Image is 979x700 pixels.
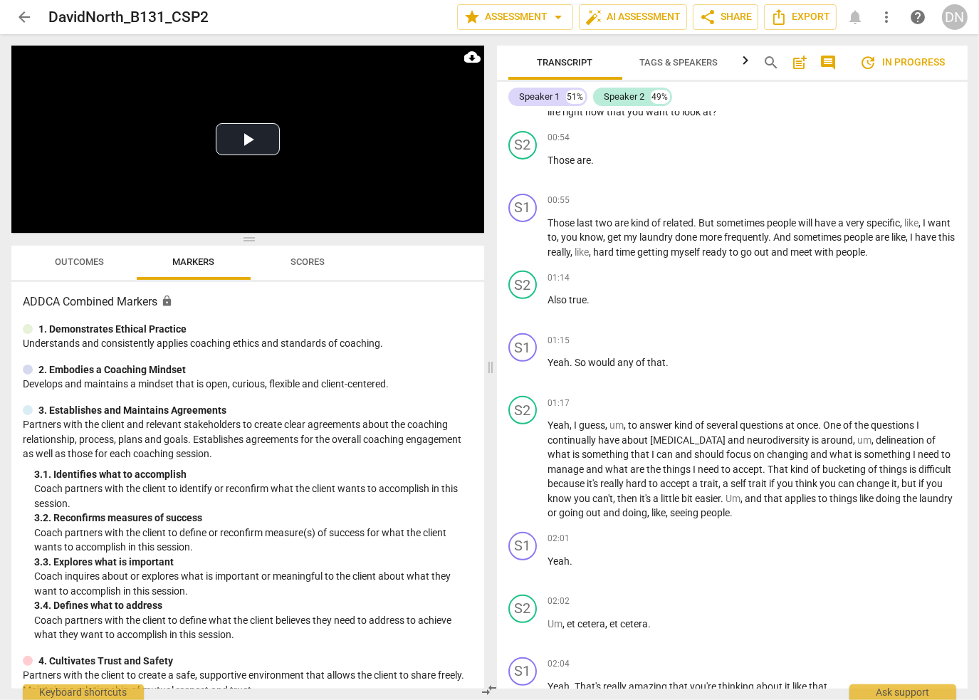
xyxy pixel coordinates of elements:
[764,4,837,30] button: Export
[548,194,570,207] span: 00:55
[905,217,919,229] span: Filler word
[671,106,683,117] span: to
[592,155,595,166] span: .
[604,507,623,518] span: and
[664,217,694,229] span: related
[562,231,580,243] span: you
[632,217,652,229] span: kind
[830,493,860,504] span: things
[823,464,869,475] span: bucketing
[586,106,607,117] span: now
[671,246,703,258] span: myself
[858,434,872,446] span: Filler word
[640,231,676,243] span: laundry
[582,449,632,460] span: something
[694,217,699,229] span: .
[640,419,675,431] span: answer
[820,478,839,489] span: you
[876,434,927,446] span: delineation
[769,231,774,243] span: .
[34,481,473,511] p: Coach partners with the client to identify or reconfirm what the client wants to accomplish in th...
[901,217,905,229] span: ,
[578,618,606,630] span: cetera
[173,256,215,267] span: Markers
[839,217,847,229] span: a
[728,434,748,446] span: and
[570,294,587,305] span: true
[508,532,537,560] div: Change speaker
[693,478,701,489] span: a
[585,9,602,26] span: auto_fix_high
[548,533,570,545] span: 02:01
[548,246,571,258] span: really
[741,493,745,504] span: ,
[618,493,640,504] span: then
[23,377,473,392] p: Develops and maintains a mindset that is open, curious, flexible and client-centered.
[671,507,701,518] span: seeing
[618,357,637,368] span: any
[56,256,105,267] span: Outcomes
[560,507,587,518] span: going
[604,681,629,692] span: really
[587,507,604,518] span: out
[570,357,575,368] span: .
[587,294,590,305] span: .
[566,90,585,104] div: 51%
[723,478,731,489] span: a
[696,493,721,504] span: easier
[676,449,695,460] span: and
[703,106,713,117] span: at
[548,217,577,229] span: Those
[646,106,671,117] span: want
[575,246,590,258] span: Filler word
[548,595,570,607] span: 02:02
[657,449,676,460] span: can
[770,478,778,489] span: if
[508,396,537,424] div: Change speaker
[161,295,173,307] span: Assessment is enabled for this document. The competency model is locked and follows the assessmen...
[548,658,570,670] span: 02:04
[857,478,892,489] span: change
[610,419,624,431] span: Filler word
[859,54,945,71] span: In progress
[567,618,578,630] span: et
[570,681,575,692] span: .
[604,231,608,243] span: ,
[629,681,670,692] span: amazing
[682,493,696,504] span: bit
[905,4,931,30] a: Help
[869,464,880,475] span: of
[768,217,799,229] span: people
[820,54,837,71] span: comment
[760,51,782,74] button: Search
[847,217,867,229] span: very
[774,231,794,243] span: And
[811,449,830,460] span: and
[548,681,570,692] span: Yeah
[464,9,481,26] span: star
[701,507,731,518] span: people
[34,613,473,642] p: Coach partners with the client to define what the client believes they need to address to achieve...
[629,419,640,431] span: to
[942,449,951,460] span: to
[606,419,610,431] span: ,
[648,507,652,518] span: ,
[763,464,768,475] span: .
[48,9,209,26] h2: DavidNorth_B131_CSP2
[548,272,570,284] span: 01:14
[923,217,928,229] span: I
[570,555,573,567] span: .
[34,555,473,570] div: 3. 3. Explores what is important
[918,449,942,460] span: need
[867,217,901,229] span: specific
[585,9,681,26] span: AI Assessment
[939,231,956,243] span: this
[848,48,956,77] button: Review is in progress
[34,598,473,613] div: 3. 4. Defines what to address
[721,493,726,504] span: .
[910,464,919,475] span: is
[34,467,473,482] div: 3. 1. Identifies what to accomplish
[696,419,707,431] span: of
[726,493,741,504] span: Filler word
[648,357,666,368] span: that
